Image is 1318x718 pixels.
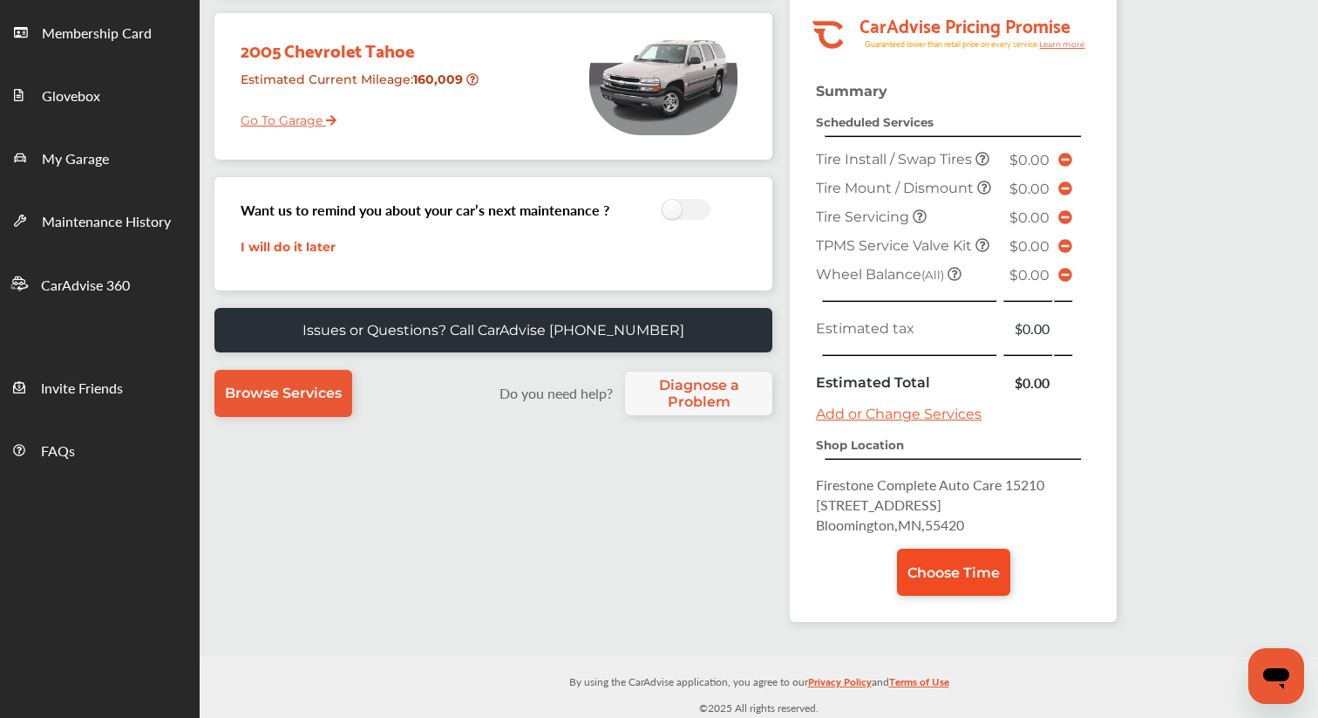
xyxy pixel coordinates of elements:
span: $0.00 [1009,152,1050,168]
span: [STREET_ADDRESS] [816,495,941,515]
span: Choose Time [907,564,1000,581]
tspan: CarAdvise Pricing Promise [859,9,1070,40]
a: My Garage [1,126,199,188]
h3: Want us to remind you about your car’s next maintenance ? [241,200,609,220]
span: Firestone Complete Auto Care 15210 [816,475,1044,495]
p: By using the CarAdvise application, you agree to our and [200,672,1318,690]
a: I will do it later [241,239,336,255]
strong: Scheduled Services [816,115,934,129]
strong: Shop Location [816,438,904,452]
a: Terms of Use [889,672,949,699]
label: Do you need help? [491,383,621,403]
tspan: Guaranteed lower than retail price on every service. [865,38,1039,50]
a: Choose Time [897,549,1010,596]
img: mobile_2107_st0640_046.jpg [589,22,737,135]
span: TPMS Service Valve Kit [816,237,975,254]
span: Diagnose a Problem [634,377,764,410]
td: Estimated Total [812,368,1002,397]
span: Tire Install / Swap Tires [816,151,975,168]
span: Invite Friends [41,378,123,400]
tspan: Learn more [1039,39,1085,49]
div: Estimated Current Mileage : [228,65,483,109]
span: FAQs [41,441,75,463]
a: Browse Services [214,370,352,417]
span: Membership Card [42,23,152,45]
span: Tire Mount / Dismount [816,180,977,196]
a: Issues or Questions? Call CarAdvise [PHONE_NUMBER] [214,308,772,352]
span: My Garage [42,148,109,171]
p: Issues or Questions? Call CarAdvise [PHONE_NUMBER] [302,322,684,338]
strong: 160,009 [413,72,466,87]
span: Tire Servicing [816,209,913,225]
small: (All) [921,268,944,282]
iframe: Button to launch messaging window [1248,648,1304,704]
a: Go To Garage [228,99,336,133]
span: $0.00 [1009,209,1050,226]
a: Diagnose a Problem [625,372,772,415]
div: 2005 Chevrolet Tahoe [228,22,483,65]
a: Maintenance History [1,188,199,251]
span: Glovebox [42,85,100,108]
span: Maintenance History [42,211,171,234]
span: Bloomington , MN , 55420 [816,515,964,535]
span: CarAdvise 360 [41,275,130,297]
a: Add or Change Services [816,406,982,422]
td: $0.00 [1002,368,1053,397]
span: Browse Services [225,385,342,401]
span: $0.00 [1009,238,1050,255]
span: $0.00 [1009,181,1050,197]
span: Wheel Balance [816,266,948,283]
td: $0.00 [1002,314,1053,343]
a: Privacy Policy [808,672,872,699]
td: Estimated tax [812,314,1002,343]
span: $0.00 [1009,267,1050,284]
a: Glovebox [1,63,199,126]
strong: Summary [816,83,887,99]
